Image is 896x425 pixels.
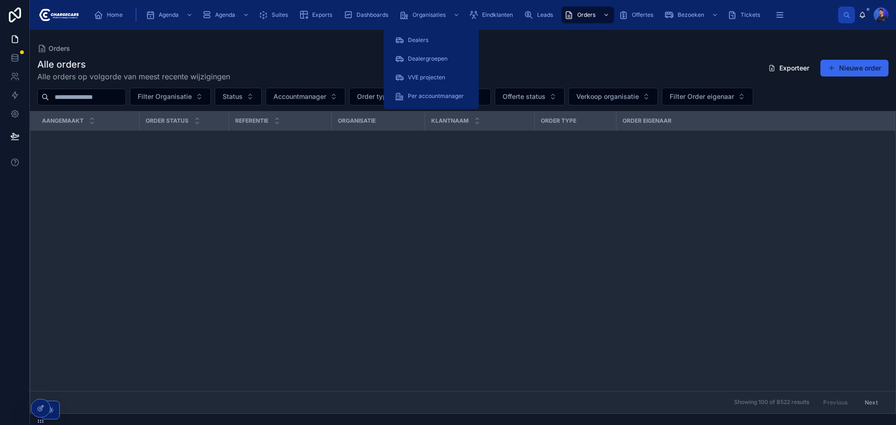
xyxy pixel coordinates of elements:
span: Leads [537,11,553,19]
a: Orders [561,7,614,23]
span: Suites [272,11,288,19]
a: Dealers [389,32,473,49]
span: Order status [146,117,189,125]
span: Showing 100 of 8522 results [734,399,809,406]
span: Dealergroepen [408,55,448,63]
span: Organisatie [338,117,376,125]
a: Organisaties [397,7,464,23]
span: Home [107,11,123,19]
button: Select Button [495,88,565,105]
a: Per accountmanager [389,88,473,105]
span: VVE projecten [408,74,445,81]
span: Bezoeken [678,11,704,19]
span: Status [223,92,243,101]
div: scrollable content [86,5,838,25]
h1: Alle orders [37,58,230,71]
span: Alle orders op volgorde van meest recente wijzigingen [37,71,230,82]
a: Dealergroepen [389,50,473,67]
a: Offertes [616,7,660,23]
a: Dashboards [341,7,395,23]
a: Tickets [725,7,767,23]
a: Bezoeken [662,7,723,23]
span: Agenda [159,11,179,19]
a: Leads [521,7,560,23]
a: Agenda [143,7,197,23]
span: Offerte status [503,92,546,101]
span: Orders [577,11,595,19]
span: Agenda [215,11,235,19]
span: Accountmanager [273,92,326,101]
a: Home [91,7,129,23]
span: Per accountmanager [408,92,464,100]
span: Filter Order eigenaar [670,92,734,101]
span: Verkoop organisatie [576,92,639,101]
a: Orders [37,44,70,53]
button: Nieuwe order [820,60,889,77]
span: Order type [357,92,391,101]
span: Eindklanten [482,11,513,19]
span: Order eigenaar [623,117,672,125]
button: Select Button [215,88,262,105]
button: Next [858,395,884,410]
span: aangemaakt [42,117,84,125]
a: Exports [296,7,339,23]
a: VVE projecten [389,69,473,86]
span: Dealers [408,36,428,44]
button: Select Button [130,88,211,105]
button: Select Button [568,88,658,105]
span: Order type [541,117,576,125]
a: Eindklanten [466,7,519,23]
a: Suites [256,7,294,23]
button: Exporteer [761,60,817,77]
span: Organisaties [413,11,446,19]
button: Select Button [349,88,410,105]
span: Orders [49,44,70,53]
button: Select Button [266,88,345,105]
img: App logo [37,7,79,22]
span: Exports [312,11,332,19]
span: Tickets [741,11,760,19]
span: Dashboards [357,11,388,19]
span: Referentie [235,117,268,125]
span: Klantnaam [431,117,469,125]
span: Filter Organisatie [138,92,192,101]
span: Offertes [632,11,653,19]
a: Agenda [199,7,254,23]
button: Select Button [662,88,753,105]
